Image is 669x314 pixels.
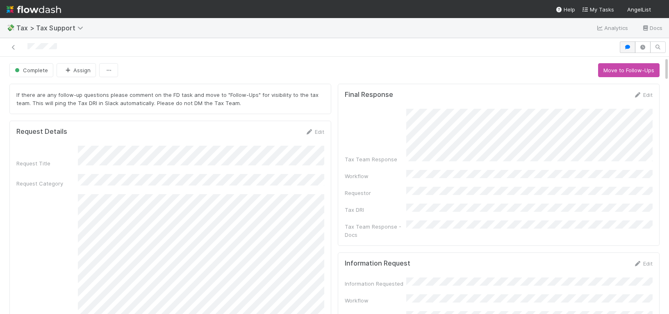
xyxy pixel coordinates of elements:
[345,206,406,214] div: Tax DRI
[13,67,48,73] span: Complete
[305,128,324,135] a: Edit
[345,280,406,288] div: Information Requested
[16,24,87,32] span: Tax > Tax Support
[345,91,393,99] h5: Final Response
[345,189,406,197] div: Requestor
[345,172,406,180] div: Workflow
[7,24,15,31] span: 💸
[345,155,406,163] div: Tax Team Response
[633,92,653,98] a: Edit
[582,6,614,13] span: My Tasks
[582,5,614,14] a: My Tasks
[345,222,406,239] div: Tax Team Response - Docs
[16,179,78,188] div: Request Category
[345,259,410,268] h5: Information Request
[57,63,96,77] button: Assign
[598,63,660,77] button: Move to Follow-Ups
[633,260,653,267] a: Edit
[555,5,575,14] div: Help
[654,6,662,14] img: avatar_784ea27d-2d59-4749-b480-57d513651deb.png
[16,92,320,106] span: If there are any follow-up questions please comment on the FD task and move to "Follow-Ups" for v...
[345,296,406,305] div: Workflow
[627,6,651,13] span: AngelList
[596,23,628,33] a: Analytics
[7,2,61,16] img: logo-inverted-e16ddd16eac7371096b0.svg
[9,63,53,77] button: Complete
[16,159,78,167] div: Request Title
[16,128,67,136] h5: Request Details
[642,23,662,33] a: Docs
